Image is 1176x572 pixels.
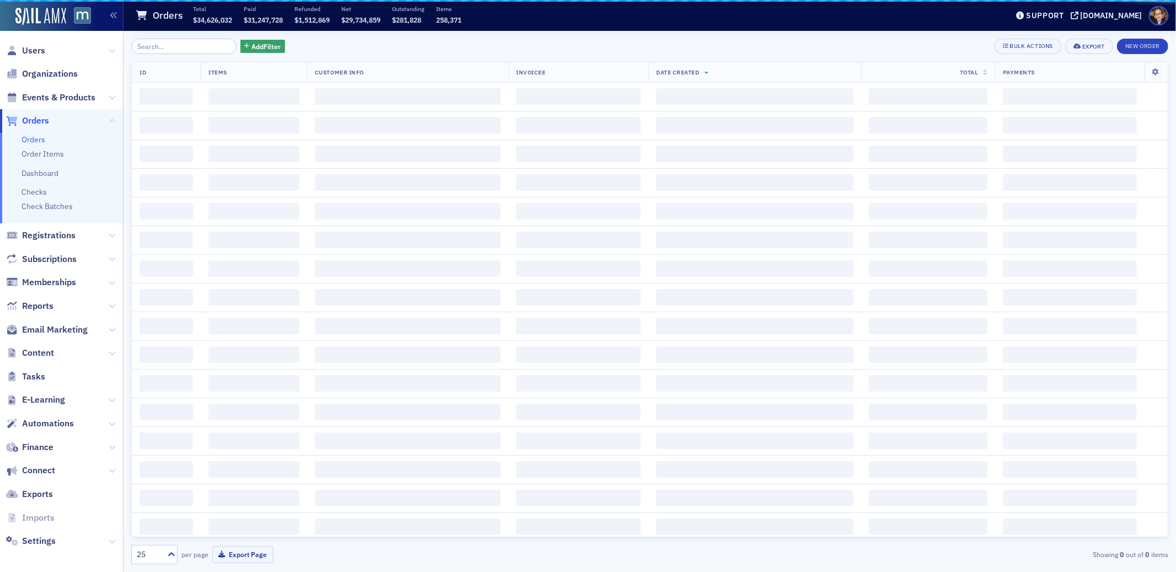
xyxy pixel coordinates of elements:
span: Invoicee [516,68,545,76]
span: Automations [22,418,74,430]
span: Subscriptions [22,253,77,265]
span: ‌ [656,146,853,162]
span: ‌ [656,518,853,535]
span: ‌ [656,88,853,105]
p: Paid [244,5,283,13]
span: ‌ [315,289,501,306]
span: ‌ [869,88,987,105]
span: ‌ [869,117,987,133]
a: E-Learning [6,394,65,406]
span: ‌ [869,318,987,334]
span: ‌ [315,518,501,535]
span: ‌ [139,117,193,133]
span: ‌ [1003,174,1137,191]
span: ‌ [139,518,193,535]
span: ‌ [139,88,193,105]
span: ‌ [869,375,987,392]
span: ‌ [315,88,501,105]
span: ‌ [208,174,299,191]
div: [DOMAIN_NAME] [1081,10,1142,20]
span: Add Filter [251,41,281,51]
span: Reports [22,300,53,312]
span: ‌ [869,490,987,506]
span: ‌ [516,289,641,306]
span: ‌ [869,518,987,535]
span: ‌ [315,375,501,392]
span: ‌ [656,375,853,392]
span: $34,626,032 [193,15,232,24]
span: ‌ [208,203,299,220]
span: ‌ [656,174,853,191]
span: Payments [1003,68,1035,76]
span: ‌ [1003,346,1137,363]
span: ‌ [1003,375,1137,392]
button: Export Page [212,546,273,563]
span: ‌ [516,518,641,535]
a: Orders [6,115,49,127]
span: ‌ [516,461,641,478]
span: Imports [22,512,55,524]
span: ‌ [208,375,299,392]
a: Settings [6,535,56,547]
a: Organizations [6,68,78,80]
span: ‌ [1003,88,1137,105]
span: ‌ [208,404,299,420]
span: ‌ [516,490,641,506]
a: View Homepage [66,7,91,26]
div: Bulk Actions [1010,43,1053,49]
span: ‌ [516,432,641,449]
span: ‌ [139,289,193,306]
span: ‌ [139,146,193,162]
a: New Order [1117,40,1168,50]
span: ‌ [516,174,641,191]
span: ‌ [208,260,299,277]
span: ‌ [869,461,987,478]
span: Memberships [22,276,76,288]
span: Connect [22,464,55,477]
span: Organizations [22,68,78,80]
span: ‌ [139,346,193,363]
a: Memberships [6,276,76,288]
a: Content [6,347,54,359]
span: Date Created [656,68,699,76]
button: Export [1065,39,1113,54]
span: ‌ [656,432,853,449]
span: ‌ [315,174,501,191]
span: ‌ [516,232,641,248]
a: Registrations [6,229,76,242]
a: Subscriptions [6,253,77,265]
span: Finance [22,441,53,453]
a: Orders [22,135,45,145]
span: ‌ [1003,146,1137,162]
span: Total [960,68,978,76]
span: ‌ [869,260,987,277]
a: Users [6,45,45,57]
div: Showing out of items [830,549,1168,559]
span: ‌ [208,518,299,535]
span: ‌ [656,232,853,248]
span: ‌ [208,461,299,478]
img: SailAMX [74,7,91,24]
span: Orders [22,115,49,127]
span: ‌ [315,404,501,420]
a: Tasks [6,371,45,383]
span: Content [22,347,54,359]
span: 258,371 [436,15,461,24]
span: ‌ [315,260,501,277]
span: ‌ [516,146,641,162]
p: Items [436,5,461,13]
span: ‌ [516,117,641,133]
span: ‌ [315,203,501,220]
span: ‌ [656,318,853,334]
button: [DOMAIN_NAME] [1071,12,1146,19]
a: Reports [6,300,53,312]
span: ‌ [656,490,853,506]
span: Settings [22,535,56,547]
span: ‌ [869,232,987,248]
span: ‌ [208,117,299,133]
span: ‌ [869,346,987,363]
span: ‌ [869,203,987,220]
span: Customer Info [315,68,364,76]
span: ‌ [516,318,641,334]
span: ‌ [656,461,853,478]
